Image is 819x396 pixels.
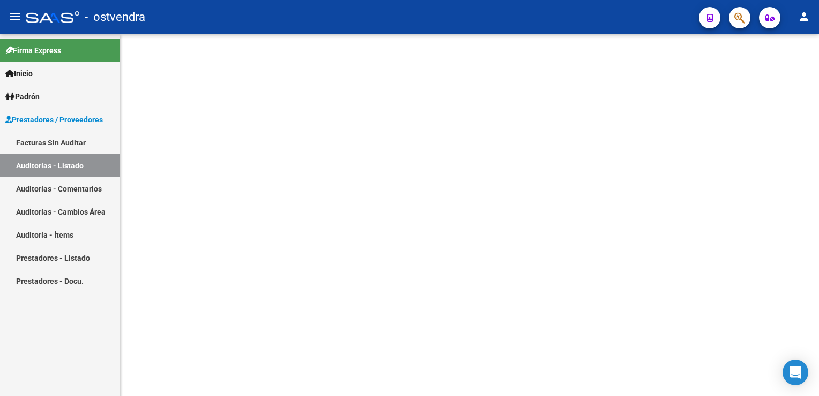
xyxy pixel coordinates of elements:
span: Firma Express [5,45,61,56]
div: Open Intercom Messenger [783,360,808,385]
span: - ostvendra [85,5,145,29]
span: Padrón [5,91,40,102]
mat-icon: person [798,10,810,23]
span: Inicio [5,68,33,79]
span: Prestadores / Proveedores [5,114,103,126]
mat-icon: menu [9,10,21,23]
